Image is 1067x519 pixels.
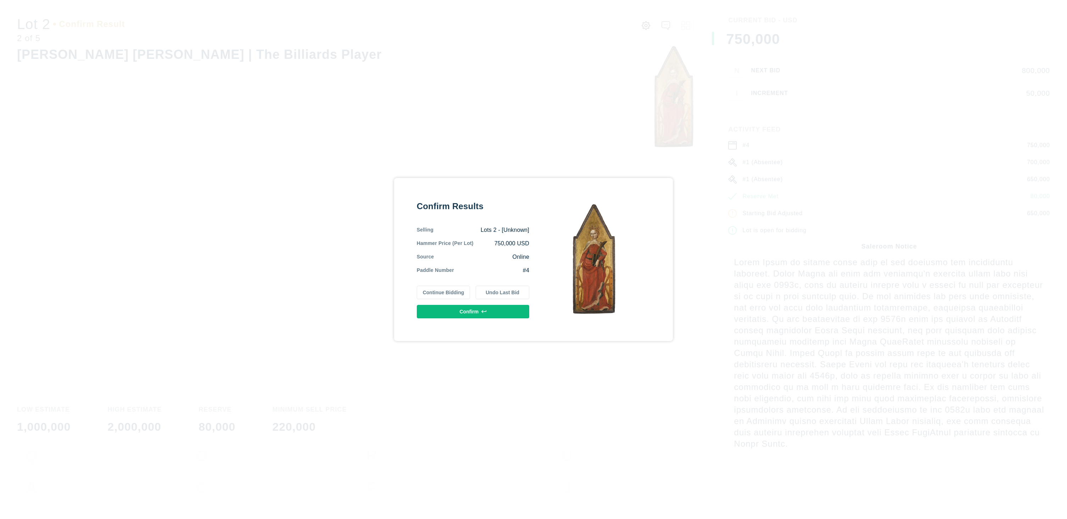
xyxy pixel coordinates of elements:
div: Hammer Price (Per Lot) [417,240,474,247]
div: Confirm Results [417,201,529,212]
div: Source [417,253,434,261]
div: 750,000 USD [474,240,529,247]
button: Confirm [417,305,529,318]
button: Continue Bidding [417,286,470,299]
div: Paddle Number [417,267,454,274]
button: Undo Last Bid [476,286,529,299]
div: Online [434,253,529,261]
div: Selling [417,226,433,234]
div: Lots 2 - [Unknown] [433,226,529,234]
div: #4 [454,267,529,274]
